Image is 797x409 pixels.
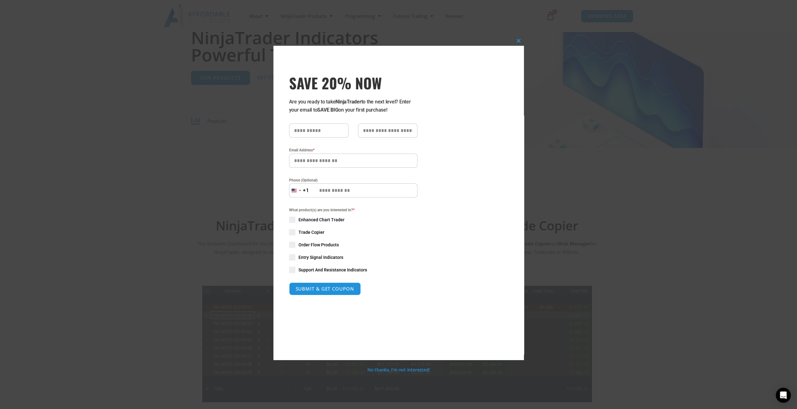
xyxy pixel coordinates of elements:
[289,282,361,295] button: SUBMIT & GET COUPON
[367,367,430,373] a: No thanks, I’m not interested!
[289,177,417,183] label: Phone (Optional)
[289,183,309,197] button: Selected country
[298,229,324,235] span: Trade Copier
[289,254,417,260] label: Entry Signal Indicators
[289,217,417,223] label: Enhanced Chart Trader
[298,217,344,223] span: Enhanced Chart Trader
[289,229,417,235] label: Trade Copier
[289,98,417,114] p: Are you ready to take to the next level? Enter your email to on your first purchase!
[335,99,361,105] strong: NinjaTrader
[289,147,417,153] label: Email Address
[298,254,343,260] span: Entry Signal Indicators
[298,242,339,248] span: Order Flow Products
[298,267,367,273] span: Support And Resistance Indicators
[289,267,417,273] label: Support And Resistance Indicators
[289,242,417,248] label: Order Flow Products
[317,107,338,113] strong: SAVE BIG
[289,207,417,213] span: What product(s) are you interested in?
[289,74,417,92] h3: SAVE 20% NOW
[303,186,309,195] div: +1
[776,388,791,403] div: Open Intercom Messenger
